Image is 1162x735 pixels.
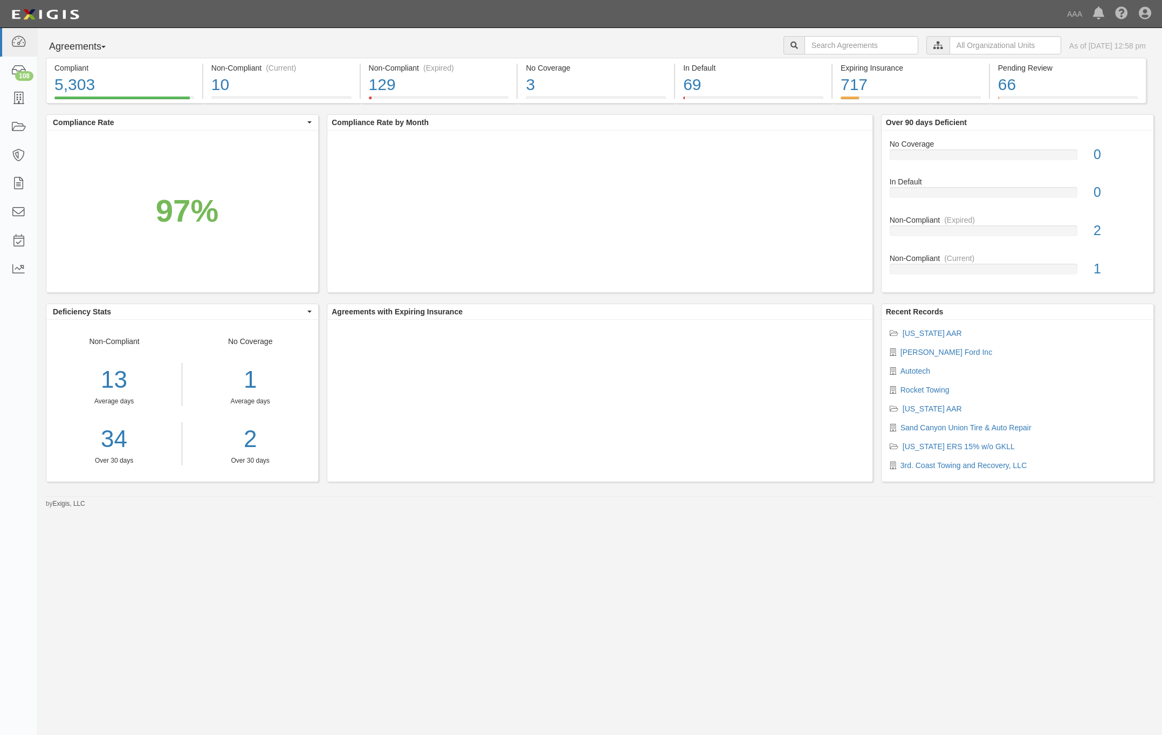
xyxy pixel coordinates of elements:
[903,442,1015,451] a: [US_STATE] ERS 15% w/o GKLL
[882,176,1153,187] div: In Default
[53,306,305,317] span: Deficiency Stats
[190,363,310,397] div: 1
[190,456,310,465] div: Over 30 days
[841,73,981,97] div: 717
[190,397,310,406] div: Average days
[903,329,962,338] a: [US_STATE] AAR
[900,386,950,394] a: Rocket Towing
[683,63,823,73] div: In Default
[890,253,1145,283] a: Non-Compliant(Current)1
[211,73,352,97] div: 10
[675,97,831,105] a: In Default69
[903,404,962,413] a: [US_STATE] AAR
[950,36,1061,54] input: All Organizational Units
[1069,40,1146,51] div: As of [DATE] 12:58 pm
[526,63,666,73] div: No Coverage
[156,188,218,233] div: 97%
[54,73,194,97] div: 5,303
[46,336,182,465] div: Non-Compliant
[890,215,1145,253] a: Non-Compliant(Expired)2
[53,500,85,507] a: Exigis, LLC
[46,97,202,105] a: Compliant5,303
[998,63,1138,73] div: Pending Review
[46,422,182,456] a: 34
[332,118,429,127] b: Compliance Rate by Month
[46,397,182,406] div: Average days
[882,139,1153,149] div: No Coverage
[518,97,674,105] a: No Coverage3
[900,367,930,375] a: Autotech
[990,97,1146,105] a: Pending Review66
[369,73,509,97] div: 129
[944,215,975,225] div: (Expired)
[266,63,296,73] div: (Current)
[46,499,85,509] small: by
[998,73,1138,97] div: 66
[182,336,318,465] div: No Coverage
[332,307,463,316] b: Agreements with Expiring Insurance
[190,422,310,456] a: 2
[54,63,194,73] div: Compliant
[526,73,666,97] div: 3
[1085,145,1153,164] div: 0
[1085,183,1153,202] div: 0
[841,63,981,73] div: Expiring Insurance
[683,73,823,97] div: 69
[886,307,944,316] b: Recent Records
[46,304,318,319] button: Deficiency Stats
[890,176,1145,215] a: In Default0
[8,5,82,24] img: logo-5460c22ac91f19d4615b14bd174203de0afe785f0fc80cf4dbbc73dc1793850b.png
[882,215,1153,225] div: Non-Compliant
[361,97,517,105] a: Non-Compliant(Expired)129
[369,63,509,73] div: Non-Compliant (Expired)
[46,363,182,397] div: 13
[211,63,352,73] div: Non-Compliant (Current)
[1115,8,1128,20] i: Help Center - Complianz
[46,36,127,58] button: Agreements
[1085,221,1153,241] div: 2
[890,139,1145,177] a: No Coverage0
[882,253,1153,264] div: Non-Compliant
[1062,3,1088,25] a: AAA
[886,118,967,127] b: Over 90 days Deficient
[900,423,1032,432] a: Sand Canyon Union Tire & Auto Repair
[805,36,918,54] input: Search Agreements
[203,97,360,105] a: Non-Compliant(Current)10
[423,63,454,73] div: (Expired)
[900,348,992,356] a: [PERSON_NAME] Ford Inc
[46,115,318,130] button: Compliance Rate
[900,461,1027,470] a: 3rd. Coast Towing and Recovery, LLC
[944,253,974,264] div: (Current)
[53,117,305,128] span: Compliance Rate
[46,456,182,465] div: Over 30 days
[1085,259,1153,279] div: 1
[833,97,989,105] a: Expiring Insurance717
[15,71,33,81] div: 108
